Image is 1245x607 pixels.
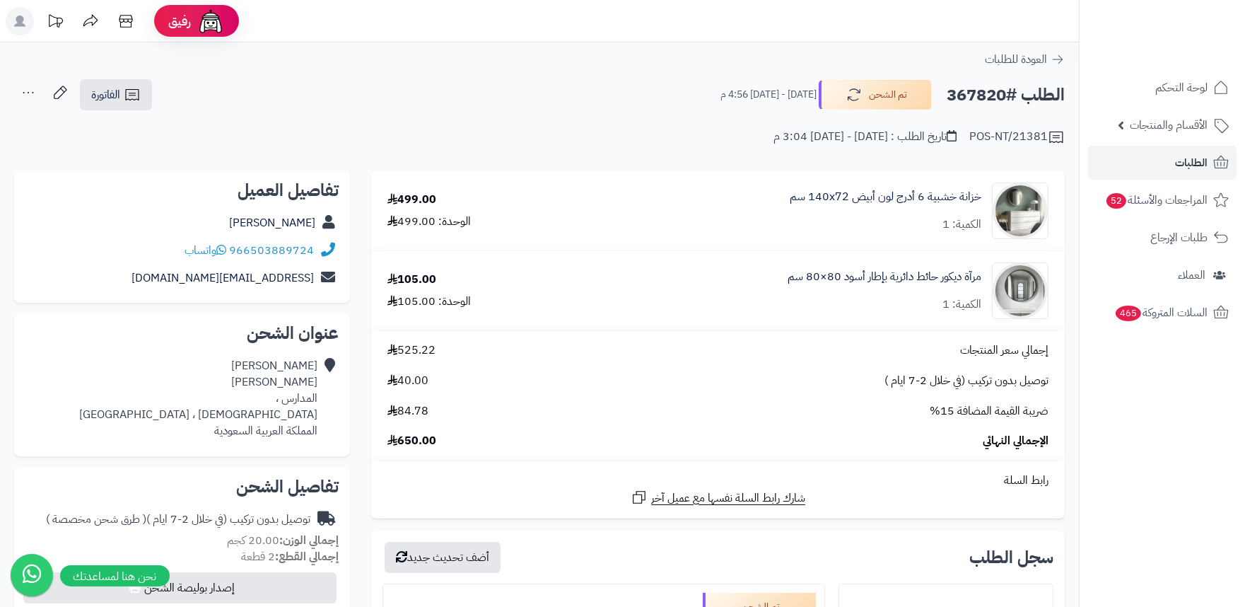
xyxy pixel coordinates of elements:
a: شارك رابط السلة نفسها مع عميل آخر [631,489,805,507]
span: طلبات الإرجاع [1150,228,1208,248]
img: logo-2.png [1149,21,1232,50]
a: [EMAIL_ADDRESS][DOMAIN_NAME] [131,270,314,287]
h2: تفاصيل الشحن [25,478,339,495]
button: أضف تحديث جديد [385,542,501,573]
strong: إجمالي القطع: [275,548,339,565]
a: المراجعات والأسئلة52 [1088,183,1237,217]
a: واتساب [185,242,226,259]
h2: تفاصيل العميل [25,182,339,199]
strong: إجمالي الوزن: [279,532,339,549]
h2: عنوان الشحن [25,325,339,342]
small: [DATE] - [DATE] 4:56 م [720,88,817,102]
span: ضريبة القيمة المضافة 15% [930,403,1048,420]
div: [PERSON_NAME] [PERSON_NAME] المدارس ، [DEMOGRAPHIC_DATA] ، [GEOGRAPHIC_DATA] المملكة العربية السع... [79,358,317,439]
button: إصدار بوليصة الشحن [23,572,337,603]
div: POS-NT/21381 [969,129,1065,146]
div: تاريخ الطلب : [DATE] - [DATE] 3:04 م [773,129,957,145]
img: 1746709299-1702541934053-68567865785768-1000x1000-90x90.jpg [993,183,1048,239]
a: السلات المتروكة465 [1088,296,1237,330]
span: العودة للطلبات [985,51,1047,68]
a: طلبات الإرجاع [1088,221,1237,255]
h2: الطلب #367820 [947,81,1065,110]
span: لوحة التحكم [1155,78,1208,98]
span: 40.00 [387,373,428,389]
a: العودة للطلبات [985,51,1065,68]
a: [PERSON_NAME] [229,214,315,231]
span: 465 [1115,305,1142,322]
div: رابط السلة [377,473,1059,489]
span: العملاء [1178,265,1205,285]
span: الأقسام والمنتجات [1130,115,1208,135]
div: الوحدة: 105.00 [387,294,471,310]
span: الفاتورة [91,86,120,103]
span: 525.22 [387,342,436,359]
span: 84.78 [387,403,428,420]
span: الإجمالي النهائي [983,433,1048,449]
span: رفيق [168,13,191,30]
span: 650.00 [387,433,436,449]
span: 52 [1106,192,1127,209]
a: تحديثات المنصة [37,7,73,39]
button: تم الشحن [819,80,932,110]
div: الكمية: 1 [942,216,981,233]
span: إجمالي سعر المنتجات [960,342,1048,359]
a: 966503889724 [229,242,314,259]
a: خزانة خشبية 6 أدرج لون أبيض 140x72 سم [790,189,981,205]
a: لوحة التحكم [1088,71,1237,105]
span: المراجعات والأسئلة [1105,190,1208,210]
div: 499.00 [387,192,436,208]
a: الفاتورة [80,79,152,110]
span: الطلبات [1175,153,1208,173]
img: 1753182545-1-90x90.jpg [993,262,1048,319]
a: العملاء [1088,258,1237,292]
span: توصيل بدون تركيب (في خلال 2-7 ايام ) [884,373,1048,389]
span: السلات المتروكة [1114,303,1208,323]
div: توصيل بدون تركيب (في خلال 2-7 ايام ) [46,511,310,528]
span: شارك رابط السلة نفسها مع عميل آخر [651,490,805,507]
div: الوحدة: 499.00 [387,214,471,230]
small: 2 قطعة [241,548,339,565]
h3: سجل الطلب [969,549,1053,566]
img: ai-face.png [197,7,225,35]
div: 105.00 [387,272,436,288]
span: ( طرق شحن مخصصة ) [46,511,146,528]
div: الكمية: 1 [942,296,981,313]
a: مرآة ديكور حائط دائرية بإطار أسود 80×80 سم [788,269,981,285]
small: 20.00 كجم [227,532,339,549]
a: الطلبات [1088,146,1237,180]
